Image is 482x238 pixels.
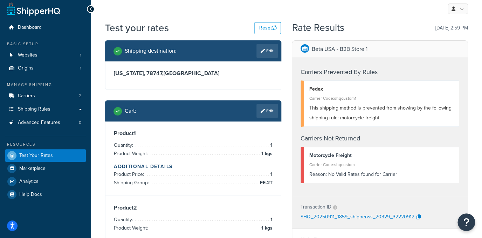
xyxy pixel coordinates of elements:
[5,141,86,147] div: Resources
[18,52,37,58] span: Websites
[114,171,146,178] span: Product Price:
[18,93,35,99] span: Carriers
[5,90,86,103] li: Carriers
[312,44,367,54] p: Beta USA - B2B Store 1
[125,108,136,114] h2: Cart :
[114,204,273,211] h3: Product 2
[301,202,331,212] p: Transaction ID
[5,103,86,116] a: Shipping Rules
[309,160,454,170] div: Carrier Code: shqcustom
[5,188,86,201] a: Help Docs
[19,179,39,185] span: Analytics
[256,104,278,118] a: Edit
[80,65,81,71] span: 1
[5,82,86,88] div: Manage Shipping
[260,150,273,158] span: 1 kgs
[5,162,86,175] a: Marketplace
[309,104,452,121] span: This shipping method is prevented from showing by the following shipping rule: motorcycle freight
[19,166,46,172] span: Marketplace
[114,130,273,137] h3: Product 1
[269,141,273,150] span: 1
[114,70,273,77] h3: [US_STATE], 78747 , [GEOGRAPHIC_DATA]
[5,116,86,129] a: Advanced Features0
[309,171,327,178] span: Reason:
[435,23,468,33] p: [DATE] 2:59 PM
[19,192,42,198] span: Help Docs
[114,163,273,170] h4: Additional Details
[5,62,86,75] a: Origins1
[5,41,86,47] div: Basic Setup
[79,120,81,126] span: 0
[309,93,454,103] div: Carrier Code: shqcustom1
[301,67,459,77] h4: Carriers Prevented By Rules
[5,21,86,34] a: Dashboard
[80,52,81,58] span: 1
[309,170,454,179] div: No Valid Rates found for Carrier
[125,48,177,54] h2: Shipping destination :
[301,212,414,223] p: SHQ_20250911_1859_shipperws_20329_32220912
[18,65,34,71] span: Origins
[309,151,454,160] div: Motorcycle Freight
[5,62,86,75] li: Origins
[114,150,150,157] span: Product Weight:
[269,216,273,224] span: 1
[269,170,273,179] span: 1
[309,84,454,94] div: Fedex
[5,90,86,103] a: Carriers2
[5,149,86,162] a: Test Your Rates
[19,153,53,159] span: Test Your Rates
[254,22,281,34] button: Reset
[18,106,50,112] span: Shipping Rules
[457,213,475,231] button: Open Resource Center
[18,25,42,31] span: Dashboard
[5,116,86,129] li: Advanced Features
[292,22,344,33] h2: Rate Results
[256,44,278,58] a: Edit
[105,21,169,35] h1: Test your rates
[301,134,459,143] h4: Carriers Not Returned
[114,216,135,223] span: Quantity:
[5,49,86,62] li: Websites
[79,93,81,99] span: 2
[114,179,151,186] span: Shipping Group:
[260,224,273,232] span: 1 kgs
[114,141,135,149] span: Quantity:
[18,120,60,126] span: Advanced Features
[5,175,86,188] a: Analytics
[5,49,86,62] a: Websites1
[114,224,150,232] span: Product Weight:
[258,179,273,187] span: FE-2T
